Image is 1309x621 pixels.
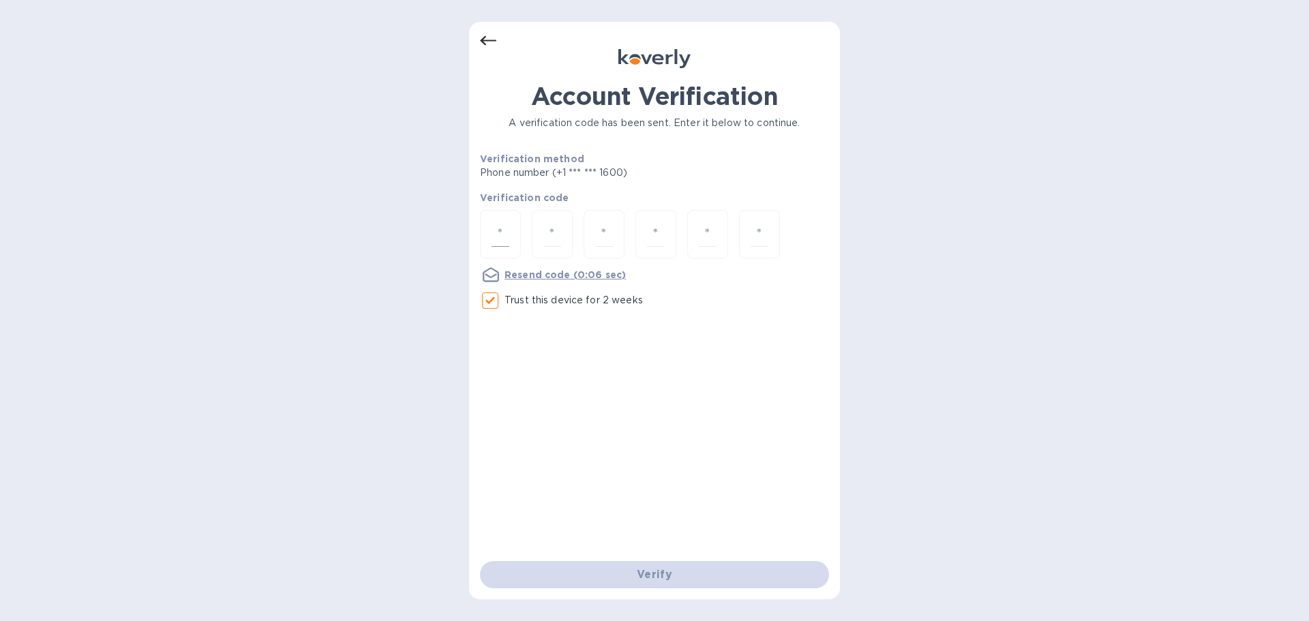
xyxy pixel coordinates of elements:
[505,293,643,307] p: Trust this device for 2 weeks
[480,191,829,205] p: Verification code
[480,82,829,110] h1: Account Verification
[480,116,829,130] p: A verification code has been sent. Enter it below to continue.
[480,166,732,180] p: Phone number (+1 *** *** 1600)
[480,153,584,164] b: Verification method
[505,269,626,280] u: Resend code (0:06 sec)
